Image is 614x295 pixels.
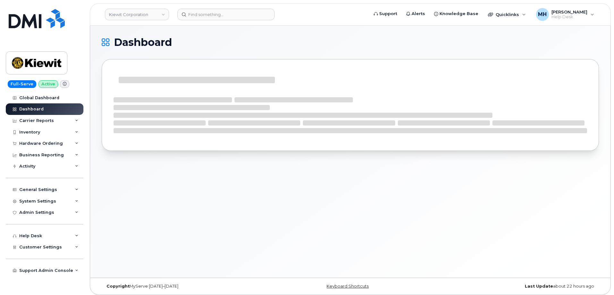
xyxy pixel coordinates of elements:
[433,284,599,289] div: about 22 hours ago
[102,284,268,289] div: MyServe [DATE]–[DATE]
[327,284,369,289] a: Keyboard Shortcuts
[525,284,553,289] strong: Last Update
[107,284,130,289] strong: Copyright
[114,38,172,47] span: Dashboard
